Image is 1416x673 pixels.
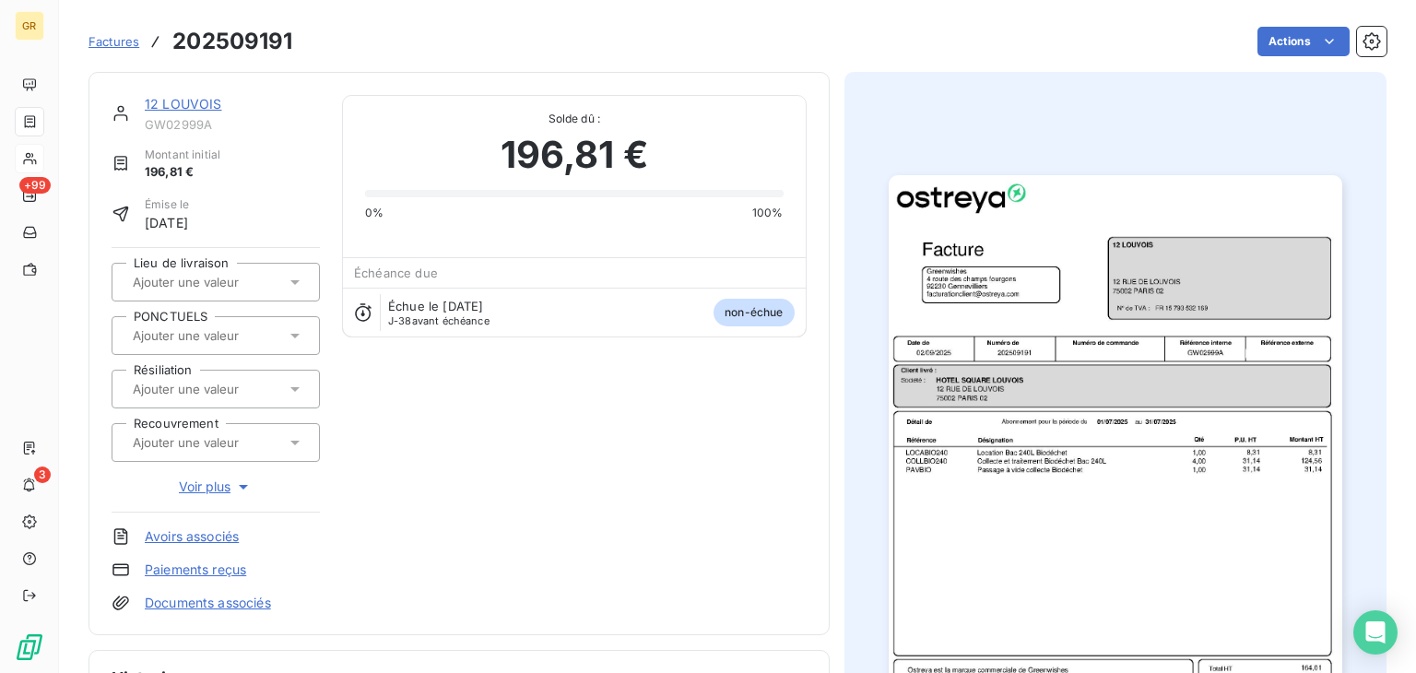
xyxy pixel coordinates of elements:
div: Open Intercom Messenger [1353,610,1398,655]
div: GR [15,11,44,41]
span: avant échéance [388,315,490,326]
input: Ajouter une valeur [131,434,316,451]
span: 0% [365,205,383,221]
span: 196,81 € [501,127,648,183]
span: Factures [88,34,139,49]
span: +99 [19,177,51,194]
span: 100% [752,205,784,221]
span: [DATE] [145,213,189,232]
img: Logo LeanPay [15,632,44,662]
a: Paiements reçus [145,561,246,579]
span: GW02999A [145,117,320,132]
h3: 202509191 [172,25,292,58]
span: 196,81 € [145,163,220,182]
input: Ajouter une valeur [131,381,316,397]
a: 12 LOUVOIS [145,96,222,112]
span: non-échue [714,299,794,326]
button: Voir plus [112,477,320,497]
span: Échéance due [354,266,438,280]
span: Voir plus [179,478,253,496]
span: J-38 [388,314,412,327]
span: Échue le [DATE] [388,299,483,313]
a: Avoirs associés [145,527,239,546]
a: Documents associés [145,594,271,612]
button: Actions [1257,27,1350,56]
span: 3 [34,466,51,483]
span: Montant initial [145,147,220,163]
input: Ajouter une valeur [131,327,316,344]
a: Factures [88,32,139,51]
span: Émise le [145,196,189,213]
input: Ajouter une valeur [131,274,316,290]
span: Solde dû : [365,111,783,127]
